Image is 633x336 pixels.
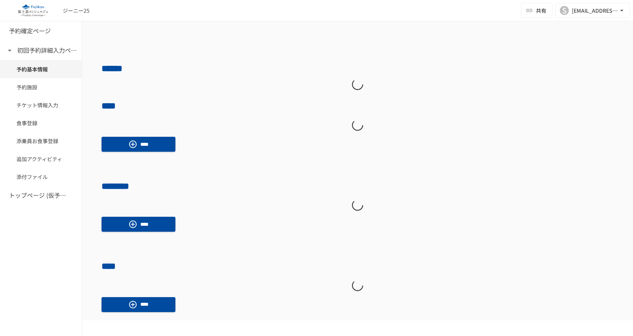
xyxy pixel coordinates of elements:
span: 予約施設 [16,83,65,91]
div: [EMAIL_ADDRESS][DOMAIN_NAME] [572,6,618,15]
img: eQeGXtYPV2fEKIA3pizDiVdzO5gJTl2ahLbsPaD2E4R [9,4,57,16]
button: 共有 [521,3,552,18]
span: チケット情報入力 [16,101,65,109]
button: S[EMAIL_ADDRESS][DOMAIN_NAME] [555,3,630,18]
h6: トップページ (仮予約一覧) [9,191,69,200]
div: ジーニー25 [63,7,90,15]
span: 追加アクティビティ [16,155,65,163]
span: 食事登録 [16,119,65,127]
span: 添付ファイル [16,173,65,181]
div: S [560,6,569,15]
h6: 予約確定ページ [9,26,51,36]
span: 予約基本情報 [16,65,65,73]
h6: 初回予約詳細入力ページ [17,46,77,55]
span: 添乗員お食事登録 [16,137,65,145]
span: 共有 [536,6,546,15]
